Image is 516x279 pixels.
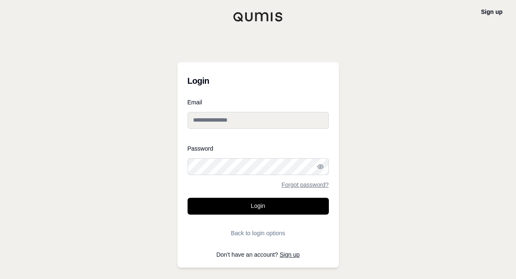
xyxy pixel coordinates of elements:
[281,182,328,188] a: Forgot password?
[188,72,329,89] h3: Login
[481,8,503,15] a: Sign up
[188,225,329,242] button: Back to login options
[188,146,329,151] label: Password
[233,12,283,22] img: Qumis
[280,251,299,258] a: Sign up
[188,252,329,258] p: Don't have an account?
[188,198,329,215] button: Login
[188,99,329,105] label: Email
